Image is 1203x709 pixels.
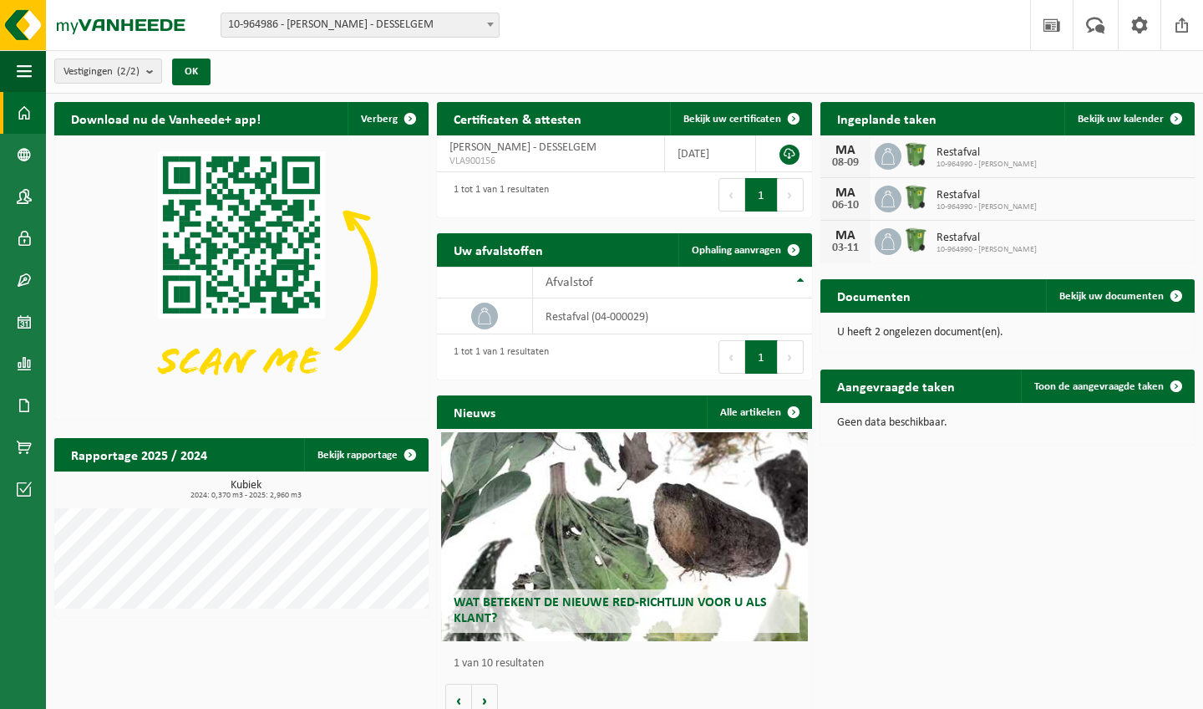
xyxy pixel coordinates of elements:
a: Alle artikelen [707,395,810,429]
a: Bekijk uw documenten [1046,279,1193,313]
count: (2/2) [117,66,140,77]
a: Ophaling aanvragen [678,233,810,267]
button: OK [172,59,211,85]
span: VLA900156 [449,155,652,168]
span: Restafval [937,232,1037,245]
span: 10-964990 - [PERSON_NAME] [937,202,1037,212]
button: 1 [745,178,778,212]
span: 10-964986 - CHARLOTTE COUSSENS - DESSELGEM [221,13,499,37]
div: 08-09 [829,157,862,169]
h2: Documenten [820,279,927,312]
div: 1 tot 1 van 1 resultaten [445,176,549,213]
button: Verberg [348,102,427,135]
span: Bekijk uw certificaten [683,114,781,125]
button: Next [778,340,804,374]
h2: Aangevraagde taken [820,370,972,402]
h2: Nieuws [437,395,512,428]
div: MA [829,229,862,242]
img: WB-0370-HPE-GN-50 [901,183,930,212]
a: Wat betekent de nieuwe RED-richtlijn voor u als klant? [441,432,808,641]
div: 03-11 [829,242,862,254]
span: Ophaling aanvragen [692,245,781,256]
span: Restafval [937,146,1037,160]
a: Bekijk uw kalender [1064,102,1193,135]
span: 10-964986 - CHARLOTTE COUSSENS - DESSELGEM [221,13,500,38]
a: Bekijk rapportage [304,438,427,472]
button: Vestigingen(2/2) [54,59,162,84]
button: Previous [718,340,745,374]
div: 06-10 [829,200,862,212]
span: Bekijk uw documenten [1059,291,1164,302]
span: Vestigingen [63,59,140,84]
span: Verberg [361,114,398,125]
p: U heeft 2 ongelezen document(en). [837,327,1178,339]
td: [DATE] [665,135,756,172]
h2: Download nu de Vanheede+ app! [54,102,277,135]
p: Geen data beschikbaar. [837,417,1178,429]
div: MA [829,186,862,200]
h2: Rapportage 2025 / 2024 [54,438,224,471]
span: Toon de aangevraagde taken [1034,381,1164,392]
button: 1 [745,340,778,374]
img: WB-0370-HPE-GN-50 [901,226,930,254]
a: Toon de aangevraagde taken [1021,370,1193,403]
span: [PERSON_NAME] - DESSELGEM [449,141,596,154]
h3: Kubiek [63,480,429,500]
span: Wat betekent de nieuwe RED-richtlijn voor u als klant? [454,596,767,625]
p: 1 van 10 resultaten [454,658,803,670]
span: 10-964990 - [PERSON_NAME] [937,245,1037,255]
h2: Certificaten & attesten [437,102,598,135]
div: 1 tot 1 van 1 resultaten [445,339,549,375]
h2: Uw afvalstoffen [437,233,560,266]
span: 10-964990 - [PERSON_NAME] [937,160,1037,170]
img: Download de VHEPlus App [54,135,429,416]
a: Bekijk uw certificaten [670,102,810,135]
td: restafval (04-000029) [533,298,812,334]
span: Restafval [937,189,1037,202]
span: 2024: 0,370 m3 - 2025: 2,960 m3 [63,492,429,500]
div: MA [829,144,862,157]
img: WB-0370-HPE-GN-50 [901,140,930,169]
span: Afvalstof [546,276,593,289]
button: Previous [718,178,745,212]
h2: Ingeplande taken [820,102,953,135]
span: Bekijk uw kalender [1078,114,1164,125]
button: Next [778,178,804,212]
